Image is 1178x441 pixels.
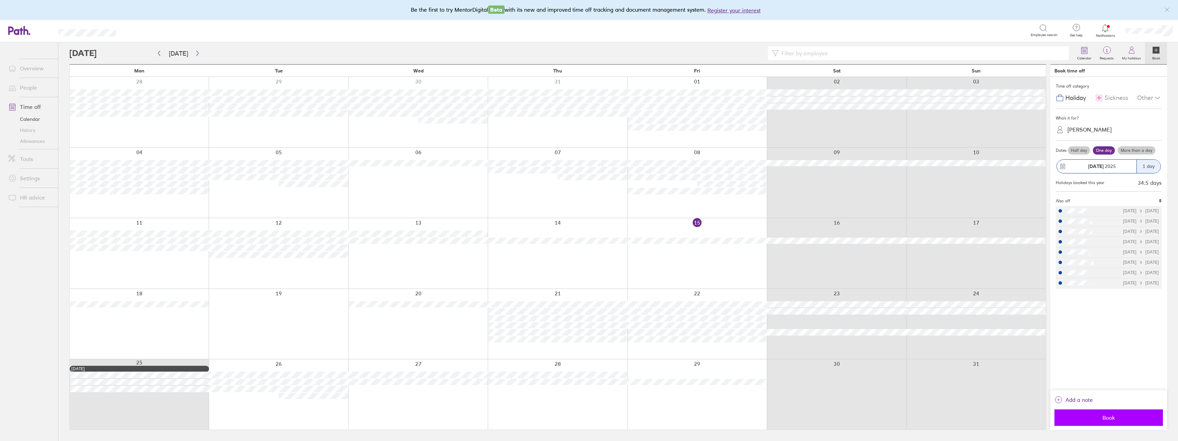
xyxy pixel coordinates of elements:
button: Register your interest [707,6,761,14]
a: History [3,125,58,136]
a: Tools [3,152,58,166]
div: 1 day [1136,160,1160,173]
a: Time off [3,100,58,114]
label: My holidays [1118,54,1145,60]
span: 2025 [1088,163,1116,169]
span: Sat [833,68,841,73]
button: [DATE] [163,48,194,59]
span: Sun [972,68,981,73]
a: Calendar [3,114,58,125]
div: [DATE] [DATE] [1123,219,1159,224]
a: My holidays [1118,42,1145,64]
input: Filter by employee [779,47,1065,60]
a: Calendar [1073,42,1096,64]
span: Holiday [1065,94,1086,102]
div: Book time off [1054,68,1085,73]
span: Also off [1056,199,1070,203]
span: Mon [134,68,145,73]
div: [DATE] [71,366,207,371]
button: Book [1054,409,1163,426]
div: 34.5 days [1138,180,1162,186]
div: Other [1137,91,1162,104]
label: Requests [1096,54,1118,60]
div: Search [135,27,152,33]
div: Who's it for? [1056,113,1162,123]
label: More than a day [1118,146,1155,155]
span: 1 [1096,48,1118,53]
span: Add a note [1065,394,1093,405]
label: Book [1148,54,1164,60]
a: Settings [3,171,58,185]
div: [DATE] [DATE] [1123,260,1159,265]
span: Tue [275,68,283,73]
div: Time off category [1056,81,1162,91]
span: Beta [488,5,505,14]
span: Wed [413,68,424,73]
div: Be the first to try MentorDigital with its new and improved time off tracking and document manage... [411,5,767,14]
span: Book [1059,415,1158,421]
div: [DATE] [DATE] [1123,229,1159,234]
label: Calendar [1073,54,1096,60]
a: Overview [3,61,58,75]
div: [DATE] [DATE] [1123,270,1159,275]
label: Half day [1068,146,1090,155]
span: Notifications [1094,34,1117,38]
div: Holidays booked this year [1056,180,1105,185]
div: [DATE] [DATE] [1123,239,1159,244]
a: Notifications [1094,23,1117,38]
button: [DATE] 20251 day [1056,156,1162,177]
a: People [3,81,58,94]
div: [PERSON_NAME] [1067,126,1112,133]
label: One day [1093,146,1115,155]
a: 1Requests [1096,42,1118,64]
div: [DATE] [DATE] [1123,208,1159,213]
span: 8 [1159,199,1162,203]
span: Get help [1065,33,1087,37]
a: Allowances [3,136,58,147]
span: Dates [1056,148,1066,153]
strong: [DATE] [1088,163,1104,169]
span: Employee search [1031,33,1058,37]
a: HR advice [3,191,58,204]
span: Thu [553,68,562,73]
div: [DATE] [DATE] [1123,250,1159,255]
div: [DATE] [DATE] [1123,281,1159,285]
span: Fri [694,68,700,73]
span: Sickness [1105,94,1128,102]
a: Book [1145,42,1167,64]
button: Add a note [1054,394,1093,405]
